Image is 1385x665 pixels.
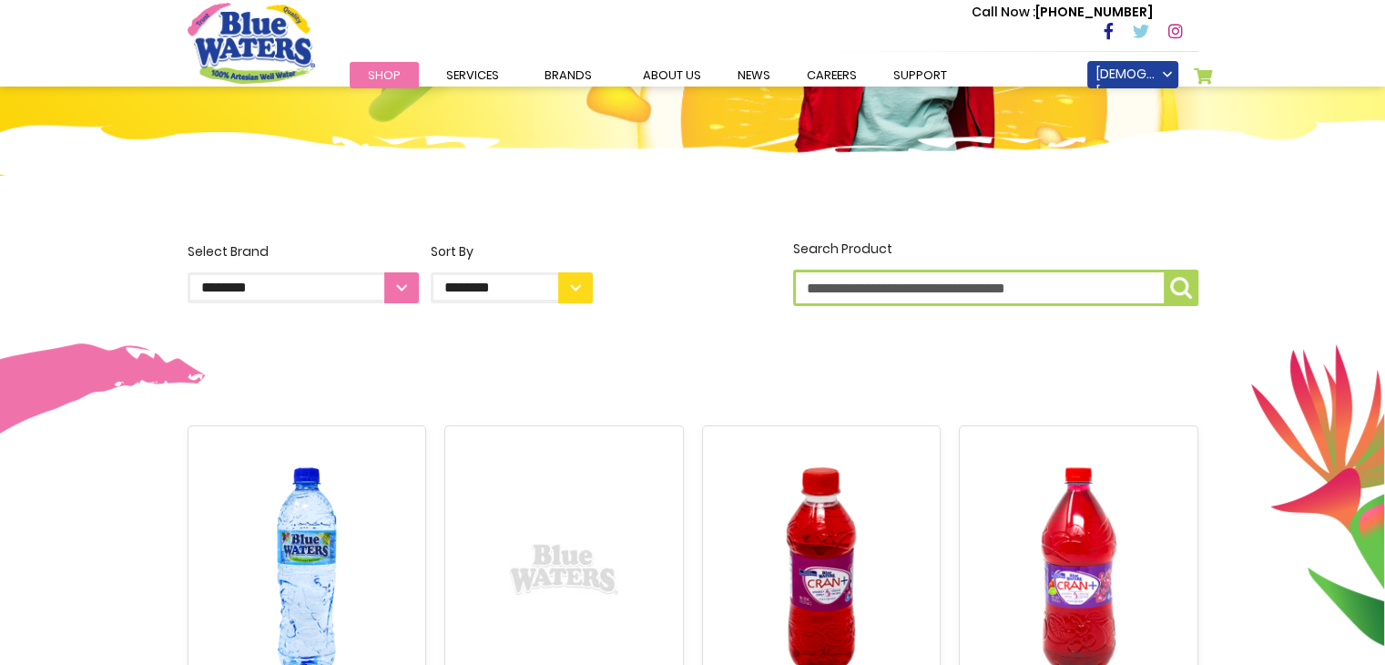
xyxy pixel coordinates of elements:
a: support [875,62,965,88]
button: Search Product [1164,270,1198,306]
img: Blue Waters 24x695ml Regular [473,478,655,660]
a: about us [625,62,719,88]
img: search-icon.png [1170,277,1192,299]
input: Search Product [793,270,1198,306]
span: Shop [368,66,401,84]
span: Brands [545,66,592,84]
label: Search Product [793,240,1198,306]
p: [PHONE_NUMBER] [972,3,1153,22]
select: Select Brand [188,272,419,303]
span: Services [446,66,499,84]
span: Call Now : [972,3,1035,21]
a: store logo [188,3,315,83]
select: Sort By [431,272,593,303]
label: Select Brand [188,242,419,303]
div: Sort By [431,242,593,261]
a: careers [789,62,875,88]
a: News [719,62,789,88]
a: [DEMOGRAPHIC_DATA][PERSON_NAME] [1087,61,1178,88]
